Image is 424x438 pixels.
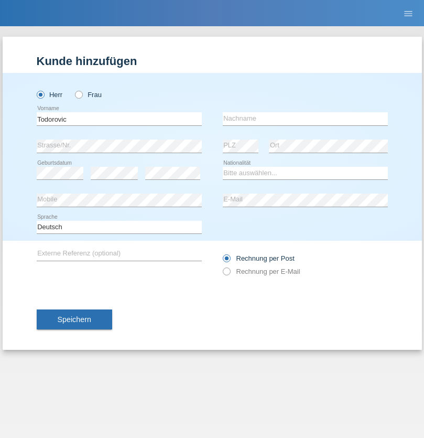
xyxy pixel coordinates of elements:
[37,91,63,99] label: Herr
[75,91,82,98] input: Frau
[223,268,230,281] input: Rechnung per E-Mail
[37,309,112,329] button: Speichern
[58,315,91,324] span: Speichern
[223,254,295,262] label: Rechnung per Post
[223,268,300,275] label: Rechnung per E-Mail
[37,55,388,68] h1: Kunde hinzufügen
[398,10,419,16] a: menu
[75,91,102,99] label: Frau
[223,254,230,268] input: Rechnung per Post
[37,91,44,98] input: Herr
[403,8,414,19] i: menu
